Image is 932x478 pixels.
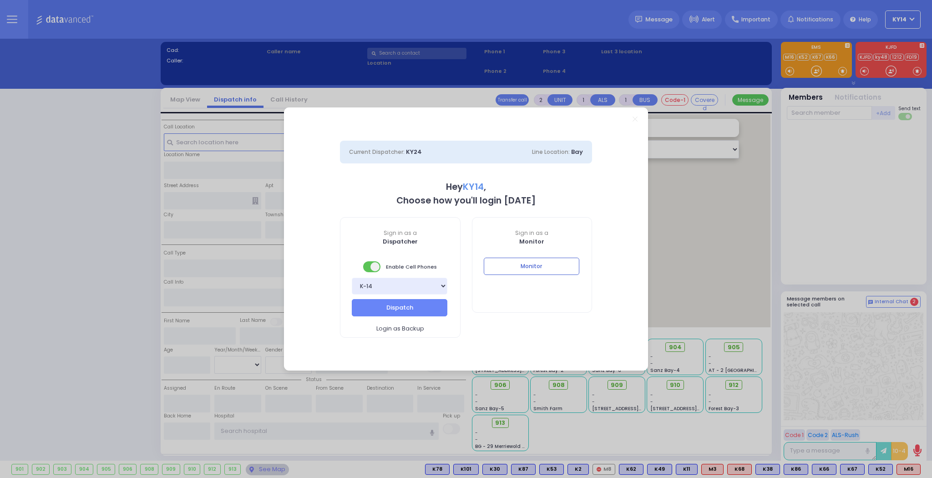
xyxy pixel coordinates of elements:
span: Sign in as a [340,229,460,237]
b: Monitor [519,237,544,246]
span: KY14 [463,181,484,193]
span: Enable Cell Phones [363,260,437,273]
span: Current Dispatcher: [349,148,405,156]
span: Sign in as a [472,229,592,237]
span: KY24 [406,147,422,156]
b: Choose how you'll login [DATE] [396,194,536,207]
span: Bay [571,147,583,156]
b: Hey , [446,181,486,193]
span: Login as Backup [376,324,424,333]
button: Monitor [484,258,579,275]
a: Close [633,117,638,122]
button: Dispatch [352,299,447,316]
span: Line Location: [532,148,570,156]
b: Dispatcher [383,237,418,246]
